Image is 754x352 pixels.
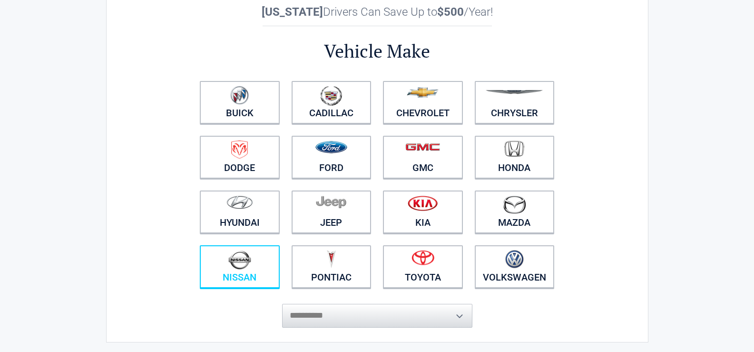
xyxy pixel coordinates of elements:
[292,245,372,288] a: Pontiac
[200,245,280,288] a: Nissan
[320,86,342,106] img: cadillac
[194,5,560,19] h2: Drivers Can Save Up to /Year
[485,90,543,94] img: chrysler
[200,136,280,179] a: Dodge
[226,195,253,209] img: hyundai
[383,191,463,233] a: Kia
[505,250,524,269] img: volkswagen
[383,245,463,288] a: Toyota
[230,86,249,105] img: buick
[408,195,438,211] img: kia
[475,136,555,179] a: Honda
[411,250,434,265] img: toyota
[407,87,439,98] img: chevrolet
[200,191,280,233] a: Hyundai
[502,195,526,214] img: mazda
[475,81,555,124] a: Chrysler
[475,245,555,288] a: Volkswagen
[292,136,372,179] a: Ford
[504,141,524,157] img: honda
[437,5,464,19] b: $500
[326,250,336,268] img: pontiac
[292,191,372,233] a: Jeep
[383,136,463,179] a: GMC
[405,143,440,151] img: gmc
[292,81,372,124] a: Cadillac
[231,141,248,159] img: dodge
[262,5,323,19] b: [US_STATE]
[316,195,346,209] img: jeep
[383,81,463,124] a: Chevrolet
[315,141,347,153] img: ford
[194,39,560,63] h2: Vehicle Make
[475,191,555,233] a: Mazda
[200,81,280,124] a: Buick
[228,250,251,270] img: nissan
